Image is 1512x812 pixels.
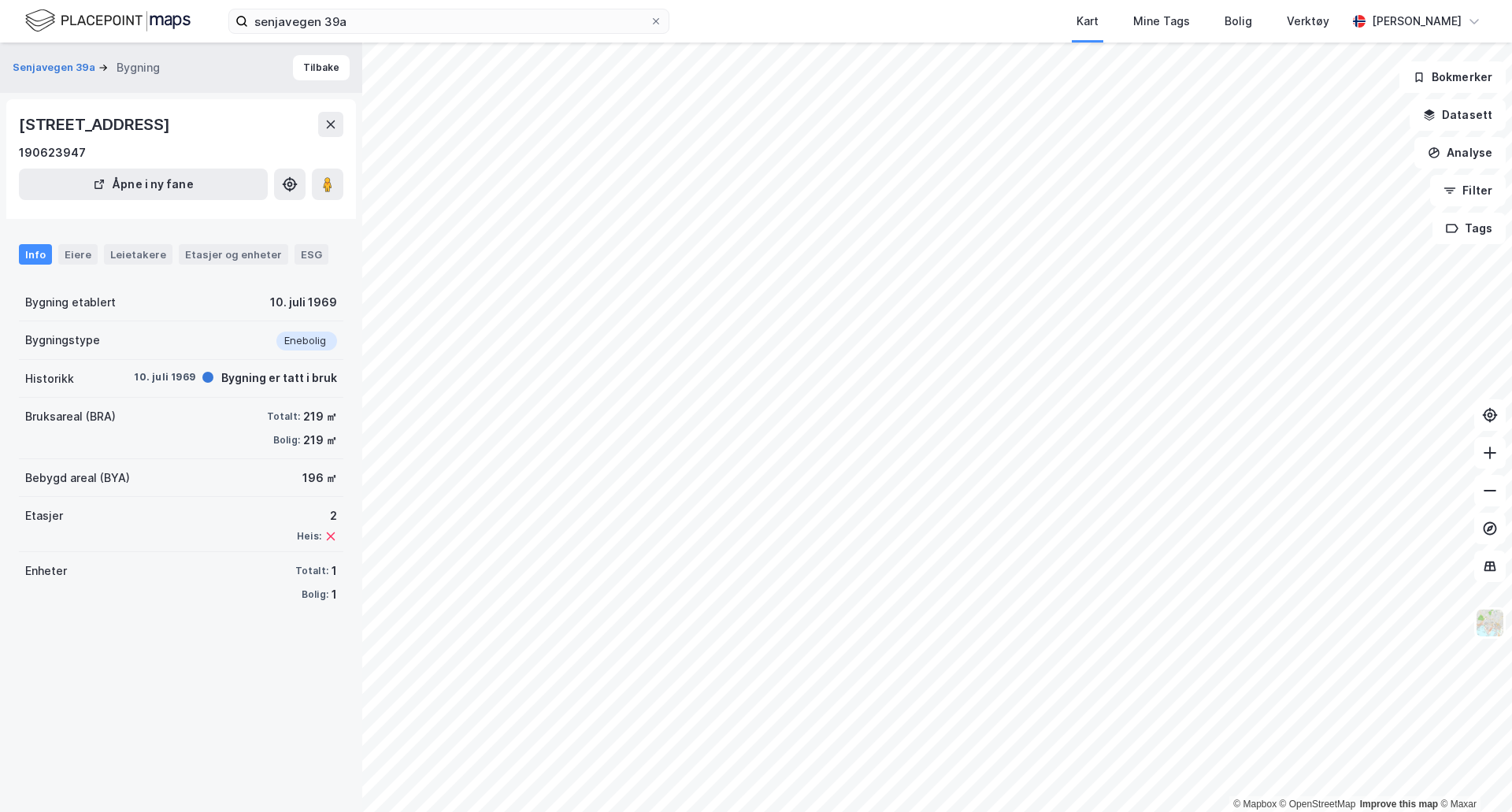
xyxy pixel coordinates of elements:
[25,562,67,580] div: Enheter
[1433,736,1512,812] div: Kontrollprogram for chat
[1133,12,1190,31] div: Mine Tags
[295,565,328,577] div: Totalt:
[1233,799,1277,810] a: Mapbox
[1410,99,1506,131] button: Datasett
[19,112,173,137] div: [STREET_ADDRESS]
[1399,61,1506,93] button: Bokmerker
[1360,799,1438,810] a: Improve this map
[58,244,98,265] div: Eiere
[221,369,337,387] div: Bygning er tatt i bruk
[1433,736,1512,812] iframe: Chat Widget
[297,530,321,543] div: Heis:
[25,7,191,35] img: logo.f888ab2527a4732fd821a326f86c7f29.svg
[303,407,337,426] div: 219 ㎡
[1280,799,1356,810] a: OpenStreetMap
[332,585,337,604] div: 1
[302,588,328,601] div: Bolig:
[248,9,650,33] input: Søk på adresse, matrikkel, gårdeiere, leietakere eller personer
[132,370,195,384] div: 10. juli 1969
[295,244,328,265] div: ESG
[332,562,337,580] div: 1
[25,407,116,426] div: Bruksareal (BRA)
[19,143,86,162] div: 190623947
[19,169,268,200] button: Åpne i ny fane
[297,506,337,525] div: 2
[1430,175,1506,206] button: Filter
[25,331,100,350] div: Bygningstype
[302,469,337,488] div: 196 ㎡
[1432,213,1506,244] button: Tags
[273,434,300,447] div: Bolig:
[1287,12,1329,31] div: Verktøy
[1077,12,1099,31] div: Kart
[1414,137,1506,169] button: Analyse
[117,58,160,77] div: Bygning
[104,244,172,265] div: Leietakere
[25,369,74,388] div: Historikk
[303,431,337,450] div: 219 ㎡
[270,293,337,312] div: 10. juli 1969
[1225,12,1252,31] div: Bolig
[1475,608,1505,638] img: Z
[25,293,116,312] div: Bygning etablert
[1372,12,1462,31] div: [PERSON_NAME]
[25,506,63,525] div: Etasjer
[19,244,52,265] div: Info
[267,410,300,423] div: Totalt:
[13,60,98,76] button: Senjavegen 39a
[25,469,130,488] div: Bebygd areal (BYA)
[185,247,282,261] div: Etasjer og enheter
[293,55,350,80] button: Tilbake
